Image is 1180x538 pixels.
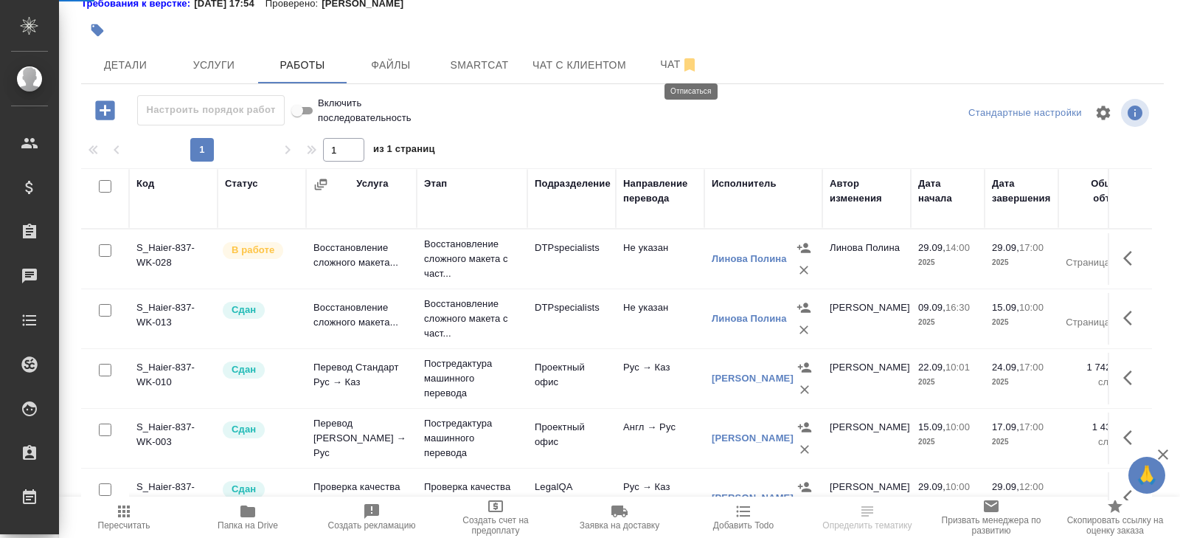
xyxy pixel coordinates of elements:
[822,520,912,531] span: Определить тематику
[306,353,417,404] td: Перевод Стандарт Рус → Каз
[1114,241,1150,276] button: Здесь прячутся важные кнопки
[232,303,256,317] p: Сдан
[1066,375,1125,390] p: слово
[965,102,1086,125] div: split button
[992,435,1051,449] p: 2025
[918,315,977,330] p: 2025
[424,176,447,191] div: Этап
[232,482,256,497] p: Сдан
[442,515,549,536] span: Создать счет на предоплату
[1019,242,1044,253] p: 17:00
[793,259,815,281] button: Удалить
[218,520,278,531] span: Папка на Drive
[713,520,774,531] span: Добавить Todo
[822,353,911,404] td: [PERSON_NAME]
[793,319,815,341] button: Удалить
[794,476,816,498] button: Назначить
[794,416,816,438] button: Назначить
[232,243,274,258] p: В работе
[918,375,977,390] p: 2025
[1019,481,1044,492] p: 12:00
[129,413,218,464] td: S_Haier-837-WK-003
[945,362,970,373] p: 10:01
[992,481,1019,492] p: 29.09,
[1019,421,1044,432] p: 17:00
[918,435,977,449] p: 2025
[527,413,616,464] td: Проектный офис
[992,302,1019,313] p: 15.09,
[424,356,520,401] p: Постредактура машинного перевода
[644,55,715,74] span: Чат
[1066,176,1125,206] div: Общий объем
[129,472,218,524] td: S_Haier-837-WK-027
[221,300,299,320] div: Менеджер проверил работу исполнителя, передает ее на следующий этап
[992,176,1051,206] div: Дата завершения
[85,95,125,125] button: Добавить работу
[822,233,911,285] td: Линова Полина
[992,421,1019,432] p: 17.09,
[918,362,945,373] p: 22.09,
[356,176,388,191] div: Услуга
[992,494,1051,509] p: 2025
[1066,300,1125,315] p: 74
[793,237,815,259] button: Назначить
[992,375,1051,390] p: 2025
[221,480,299,500] div: Менеджер проверил работу исполнителя, передает ее на следующий этап
[1086,95,1121,131] span: Настроить таблицу
[136,176,154,191] div: Код
[318,96,425,125] span: Включить последовательность
[616,353,704,404] td: Рус → Каз
[1019,302,1044,313] p: 10:00
[424,297,520,341] p: Восстановление сложного макета с част...
[794,379,816,401] button: Удалить
[830,176,903,206] div: Автор изменения
[306,293,417,345] td: Восстановление сложного макета...
[313,177,328,192] button: Сгруппировать
[232,422,256,437] p: Сдан
[794,356,816,379] button: Назначить
[805,497,929,538] button: Определить тематику
[1114,300,1150,336] button: Здесь прячутся важные кнопки
[527,472,616,524] td: LegalQA
[918,176,977,206] div: Дата начала
[1066,494,1125,509] p: час
[434,497,558,538] button: Создать счет на предоплату
[623,176,697,206] div: Направление перевода
[444,56,515,75] span: Smartcat
[945,421,970,432] p: 10:00
[712,432,794,444] a: [PERSON_NAME]
[186,497,310,538] button: Папка на Drive
[527,293,616,345] td: DTPspecialists
[992,242,1019,253] p: 29.09,
[945,481,970,492] p: 10:00
[1114,420,1150,455] button: Здесь прячутся важные кнопки
[527,233,616,285] td: DTPspecialists
[373,140,435,162] span: из 1 страниц
[178,56,249,75] span: Услуги
[1128,457,1165,494] button: 🙏
[328,520,416,531] span: Создать рекламацию
[221,420,299,440] div: Менеджер проверил работу исполнителя, передает ее на следующий этап
[535,176,611,191] div: Подразделение
[1066,241,1125,255] p: 6
[424,237,520,281] p: Восстановление сложного макета с част...
[90,56,161,75] span: Детали
[527,353,616,404] td: Проектный офис
[1053,497,1177,538] button: Скопировать ссылку на оценку заказа
[306,472,417,524] td: Проверка качества перевода (LQ...
[225,176,258,191] div: Статус
[712,253,787,264] a: Линова Полина
[793,297,815,319] button: Назначить
[712,492,794,503] a: [PERSON_NAME]
[1062,515,1168,536] span: Скопировать ссылку на оценку заказа
[306,409,417,468] td: Перевод [PERSON_NAME] → Рус
[616,413,704,464] td: Англ → Рус
[938,515,1044,536] span: Призвать менеджера по развитию
[712,313,787,324] a: Линова Полина
[1114,360,1150,396] button: Здесь прячутся важные кнопки
[81,14,114,46] button: Добавить тэг
[822,413,911,464] td: [PERSON_NAME]
[822,472,911,524] td: [PERSON_NAME]
[129,233,218,285] td: S_Haier-837-WK-028
[1121,99,1152,127] span: Посмотреть информацию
